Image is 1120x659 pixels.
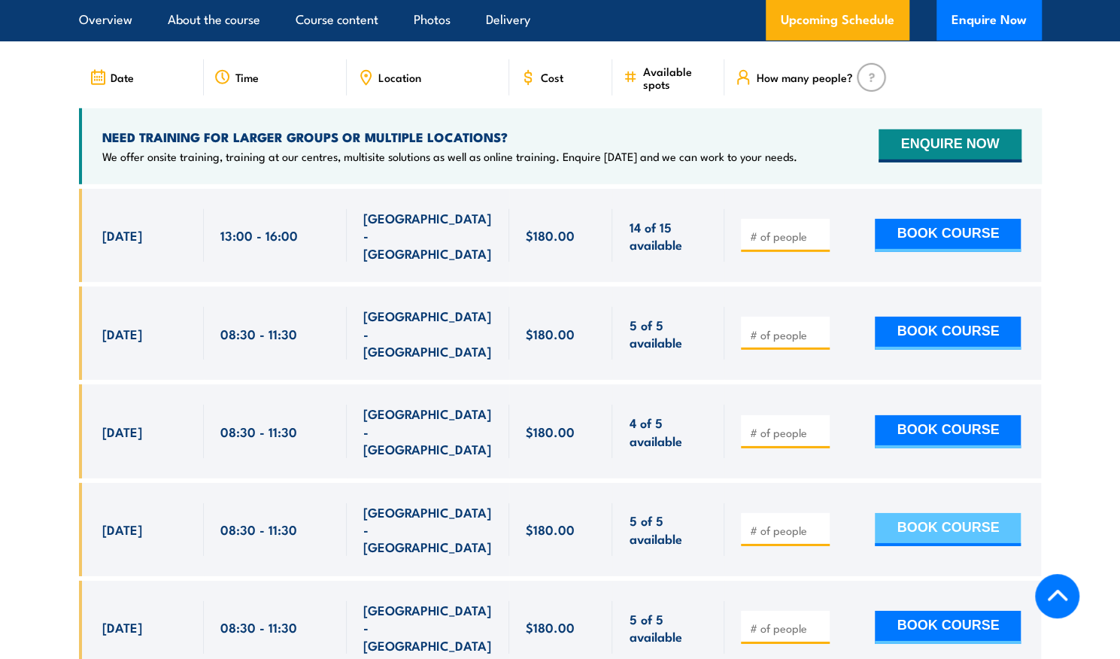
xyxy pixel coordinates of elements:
[220,325,297,342] span: 08:30 - 11:30
[363,503,493,556] span: [GEOGRAPHIC_DATA] - [GEOGRAPHIC_DATA]
[102,325,142,342] span: [DATE]
[102,149,797,164] p: We offer onsite training, training at our centres, multisite solutions as well as online training...
[749,523,824,538] input: # of people
[526,423,575,440] span: $180.00
[629,316,708,351] span: 5 of 5 available
[749,229,824,244] input: # of people
[875,513,1021,546] button: BOOK COURSE
[220,618,297,636] span: 08:30 - 11:30
[363,307,493,360] span: [GEOGRAPHIC_DATA] - [GEOGRAPHIC_DATA]
[749,327,824,342] input: # of people
[363,209,493,262] span: [GEOGRAPHIC_DATA] - [GEOGRAPHIC_DATA]
[102,423,142,440] span: [DATE]
[875,317,1021,350] button: BOOK COURSE
[629,610,708,645] span: 5 of 5 available
[629,218,708,254] span: 14 of 15 available
[526,521,575,538] span: $180.00
[875,219,1021,252] button: BOOK COURSE
[220,521,297,538] span: 08:30 - 11:30
[102,521,142,538] span: [DATE]
[111,71,134,84] span: Date
[220,226,298,244] span: 13:00 - 16:00
[879,129,1021,162] button: ENQUIRE NOW
[749,621,824,636] input: # of people
[235,71,259,84] span: Time
[378,71,421,84] span: Location
[363,405,493,457] span: [GEOGRAPHIC_DATA] - [GEOGRAPHIC_DATA]
[526,226,575,244] span: $180.00
[102,129,797,145] h4: NEED TRAINING FOR LARGER GROUPS OR MULTIPLE LOCATIONS?
[526,325,575,342] span: $180.00
[363,601,493,654] span: [GEOGRAPHIC_DATA] - [GEOGRAPHIC_DATA]
[749,425,824,440] input: # of people
[541,71,563,84] span: Cost
[642,65,714,90] span: Available spots
[629,414,708,449] span: 4 of 5 available
[102,226,142,244] span: [DATE]
[756,71,852,84] span: How many people?
[629,512,708,547] span: 5 of 5 available
[220,423,297,440] span: 08:30 - 11:30
[102,618,142,636] span: [DATE]
[875,415,1021,448] button: BOOK COURSE
[875,611,1021,644] button: BOOK COURSE
[526,618,575,636] span: $180.00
